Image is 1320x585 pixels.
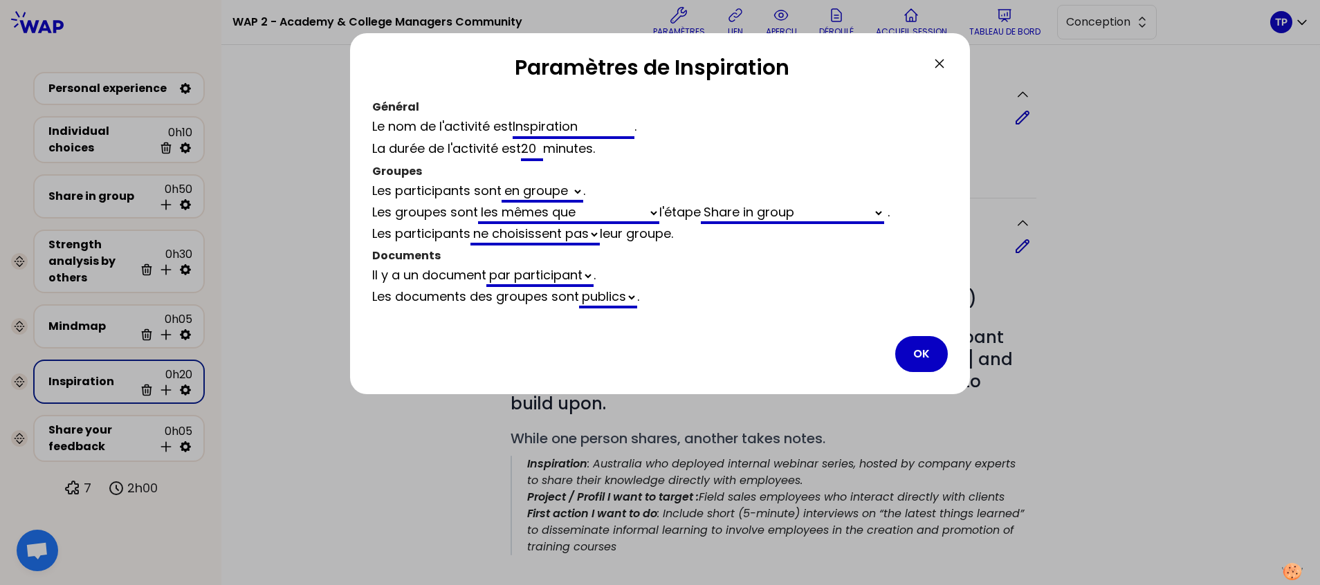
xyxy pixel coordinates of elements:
[372,181,948,203] div: Les participants sont .
[372,287,948,308] div: Les documents des groupes sont .
[895,336,948,372] button: OK
[372,163,422,179] span: Groupes
[372,139,948,161] div: La durée de l'activité est minutes .
[372,55,931,86] h2: Paramètres de Inspiration
[372,224,948,245] div: Les participants leur groupe .
[372,99,419,115] span: Général
[521,139,543,161] input: infinie
[372,203,948,224] div: Les groupes sont l'étape .
[372,266,948,287] div: Il y a un document .
[372,117,948,139] div: Le nom de l'activité est .
[372,248,441,263] span: Documents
